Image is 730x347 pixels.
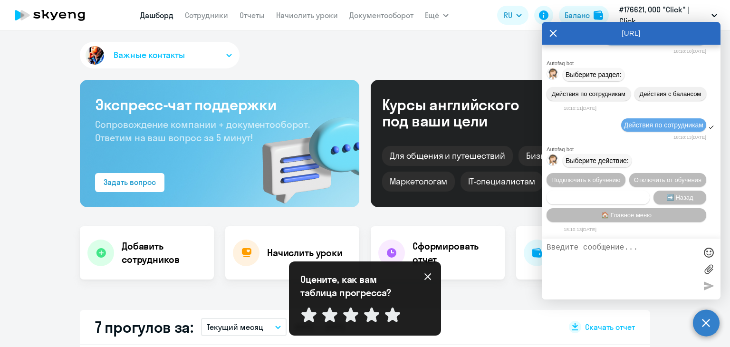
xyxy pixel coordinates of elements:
div: IT-специалистам [461,172,542,192]
img: bot avatar [547,154,559,168]
a: Дашборд [140,10,173,20]
button: 🏠 Главное меню [547,208,706,222]
span: Действия по сотрудникам [624,121,703,129]
button: Текущий месяц [201,318,287,336]
button: Важные контакты [80,42,240,68]
div: Задать вопрос [104,176,156,188]
span: Выберите действие: [566,157,629,164]
label: Лимит 10 файлов [701,262,716,276]
span: 🏠 Главное меню [601,212,652,219]
button: Балансbalance [559,6,609,25]
time: 18:10:11[DATE] [564,106,596,111]
p: #176621, ООО "Click" | Click [619,4,708,27]
div: Autofaq bot [547,146,720,152]
span: Действия с балансом [639,90,701,97]
a: Документооборот [349,10,413,20]
span: Подключить к обучению [551,176,621,183]
a: Начислить уроки [276,10,338,20]
time: 18:10:13[DATE] [564,227,596,232]
span: Действия по сотрудникам [552,90,625,97]
p: Оцените, как вам таблица прогресса? [300,273,405,299]
button: Ещё [425,6,449,25]
h4: Сформировать отчет [413,240,497,266]
time: 18:10:13[DATE] [673,135,706,140]
button: #176621, ООО "Click" | Click [615,4,722,27]
span: Сотруднику нужна помощь [559,194,636,201]
button: Действия с балансом [634,87,706,101]
a: Сотрудники [185,10,228,20]
img: bg-img [249,100,359,207]
span: Скачать отчет [585,322,635,332]
button: Сотруднику нужна помощь [547,191,650,204]
img: balance [594,10,603,20]
span: Важные контакты [114,49,185,61]
button: Действия по сотрудникам [547,87,631,101]
img: bot avatar [547,68,559,82]
button: Отключить от обучения [629,173,706,187]
div: Бизнес и командировки [519,146,632,166]
span: Ещё [425,10,439,21]
div: Маркетологам [382,172,455,192]
button: Задать вопрос [95,173,164,192]
span: Выберите раздел: [566,71,622,78]
h3: Экспресс-чат поддержки [95,95,344,114]
h2: 7 прогулов за: [95,318,193,337]
time: 18:10:10[DATE] [673,48,706,54]
div: Курсы английского под ваши цели [382,96,545,129]
button: ➡️ Назад [653,191,707,204]
span: ➡️ Назад [666,194,693,201]
span: RU [504,10,512,21]
div: Для общения и путешествий [382,146,513,166]
button: RU [497,6,528,25]
div: Баланс [565,10,590,21]
p: Текущий месяц [207,321,263,333]
span: Сопровождение компании + документооборот. Ответим на ваш вопрос за 5 минут! [95,118,310,144]
div: Autofaq bot [547,60,720,66]
h4: Добавить сотрудников [122,240,206,266]
span: Отключить от обучения [634,176,701,183]
button: Подключить к обучению [547,173,625,187]
a: Отчеты [240,10,265,20]
h4: Начислить уроки [267,246,343,260]
img: avatar [84,44,106,67]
